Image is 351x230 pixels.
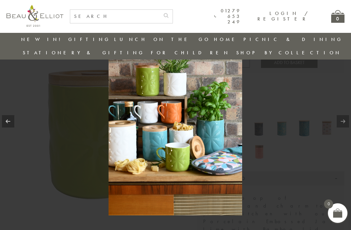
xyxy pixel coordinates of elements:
a: 01279 653 249 [214,8,241,25]
a: Login / Register [257,10,308,22]
a: Lunch On The Go [114,36,210,43]
a: Previous [2,115,14,128]
a: Shop by collection [236,49,341,56]
a: Next [337,115,349,128]
a: Gifting [68,36,110,43]
a: 0 [331,10,344,23]
img: logo [6,5,63,27]
a: For Children [151,49,230,56]
input: SEARCH [70,10,160,23]
a: Picnic & Dining [243,36,343,43]
img: DSC_9716-scaled.jpg [109,14,242,215]
a: Stationery & Gifting [23,49,145,56]
a: Home [214,36,240,43]
span: 0 [324,199,333,209]
a: New in! [21,36,65,43]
